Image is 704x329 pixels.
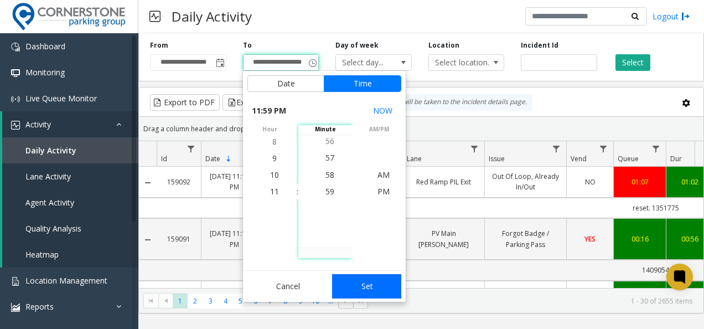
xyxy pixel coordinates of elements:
span: 8 [272,136,277,147]
button: Export to Excel [222,94,295,111]
button: Select [615,54,650,71]
a: Forgot Badge / Parking Pass [491,228,560,249]
a: Green Garage Right Exit [410,286,478,307]
span: 57 [325,152,334,163]
a: Lane Activity [2,163,138,189]
div: : [297,186,298,197]
span: Monitoring [25,67,65,78]
a: 00:16 [620,234,659,244]
span: Daily Activity [25,145,76,156]
a: Logout [653,11,690,22]
a: Id Filter Menu [184,141,199,156]
a: Collapse Details [139,235,157,244]
span: Reports [25,301,54,312]
a: Agent Activity [2,189,138,215]
span: Dashboard [25,41,65,52]
img: 'icon' [11,277,20,286]
label: Day of week [335,40,379,50]
a: PV Main [PERSON_NAME] [410,228,478,249]
span: 59 [325,186,334,197]
img: pageIcon [149,3,161,30]
a: [DATE] 11:10:40 PM [208,228,261,249]
span: Select day... [336,55,396,70]
img: 'icon' [11,303,20,312]
a: Out Of Loop, Already In/Out [491,171,560,192]
a: Collapse Details [139,178,157,187]
div: By clicking Incident row you will be taken to the incident details page. [302,94,532,111]
span: AM [377,169,390,180]
span: Select location... [429,55,489,70]
a: Vend Filter Menu [596,141,611,156]
span: 11:59 PM [252,103,286,119]
span: Sortable [224,155,233,163]
a: 01:07 [620,177,659,187]
span: 58 [325,169,334,179]
span: Vend [571,154,587,163]
button: Date tab [247,75,324,92]
span: Page 1 [173,294,188,309]
label: From [150,40,168,50]
img: 'icon' [11,95,20,104]
span: 9 [272,153,277,163]
span: PM [377,186,390,197]
span: Quality Analysis [25,223,81,234]
span: 10 [270,169,279,180]
label: To [243,40,252,50]
span: Dur [670,154,682,163]
button: Set [332,274,402,299]
h3: Daily Activity [166,3,257,30]
button: Export to PDF [150,94,220,111]
span: AM/PM [352,125,406,133]
span: Heatmap [25,249,59,260]
a: Queue Filter Menu [649,141,664,156]
a: NO [573,177,607,187]
span: Agent Activity [25,197,74,208]
a: Daily Activity [2,137,138,163]
a: [DATE] 11:15:48 PM [208,171,261,192]
div: Data table [139,141,703,288]
span: Page 3 [203,294,218,309]
span: Location Management [25,275,107,286]
span: NO [585,177,596,187]
img: 'icon' [11,43,20,52]
label: Location [428,40,459,50]
span: Page 4 [218,294,233,309]
a: Heatmap [2,241,138,268]
span: hour [243,125,297,133]
span: YES [584,234,596,244]
span: Toggle popup [214,55,226,70]
span: 11 [270,186,279,197]
img: logout [681,11,690,22]
a: 159091 [163,234,194,244]
kendo-pager-info: 1 - 30 of 2655 items [375,296,692,306]
a: [DATE] 11:03:46 PM [208,286,261,307]
span: Page 2 [188,294,203,309]
button: Time tab [324,75,401,92]
span: Toggle popup [306,55,318,70]
span: Page 5 [233,294,248,309]
button: Select now [369,101,397,121]
a: Issue Filter Menu [549,141,564,156]
div: Drag a column header and drop it here to group by that column [139,119,703,138]
label: Incident Id [521,40,558,50]
span: Lane [407,154,422,163]
a: YES [573,234,607,244]
a: Lane Filter Menu [467,141,482,156]
span: Lane Activity [25,171,71,182]
img: 'icon' [11,121,20,130]
span: Live Queue Monitor [25,93,97,104]
span: Issue [489,154,505,163]
a: Activity [2,111,138,137]
span: Id [161,154,167,163]
a: Quality Analysis [2,215,138,241]
a: 159092 [163,177,194,187]
a: Red Ramp PIL Exit [410,177,478,187]
span: Queue [618,154,639,163]
button: Cancel [247,274,329,299]
span: Activity [25,119,51,130]
span: Date [205,154,220,163]
img: 'icon' [11,69,20,78]
span: 56 [325,136,334,146]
